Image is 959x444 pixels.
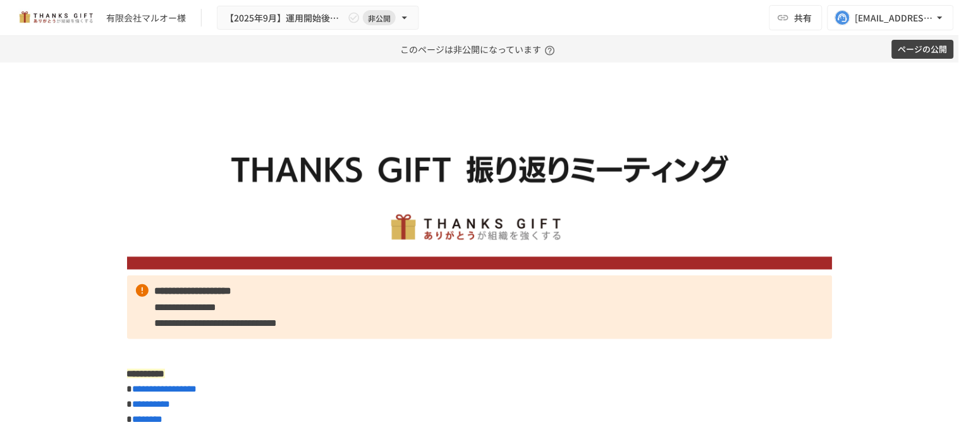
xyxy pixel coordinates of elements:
span: 非公開 [363,11,396,25]
img: ywjCEzGaDRs6RHkpXm6202453qKEghjSpJ0uwcQsaCz [127,93,833,270]
button: [EMAIL_ADDRESS][DOMAIN_NAME] [828,5,954,30]
button: 【2025年9月】運用開始後振り返りミーティング非公開 [217,6,419,30]
div: [EMAIL_ADDRESS][DOMAIN_NAME] [855,10,934,26]
img: mMP1OxWUAhQbsRWCurg7vIHe5HqDpP7qZo7fRoNLXQh [15,8,96,28]
div: 有限会社マルオー様 [106,11,186,25]
span: 共有 [795,11,812,25]
button: ページの公開 [892,40,954,59]
p: このページは非公開になっています [400,36,559,63]
button: 共有 [769,5,822,30]
span: 【2025年9月】運用開始後振り返りミーティング [225,10,345,26]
